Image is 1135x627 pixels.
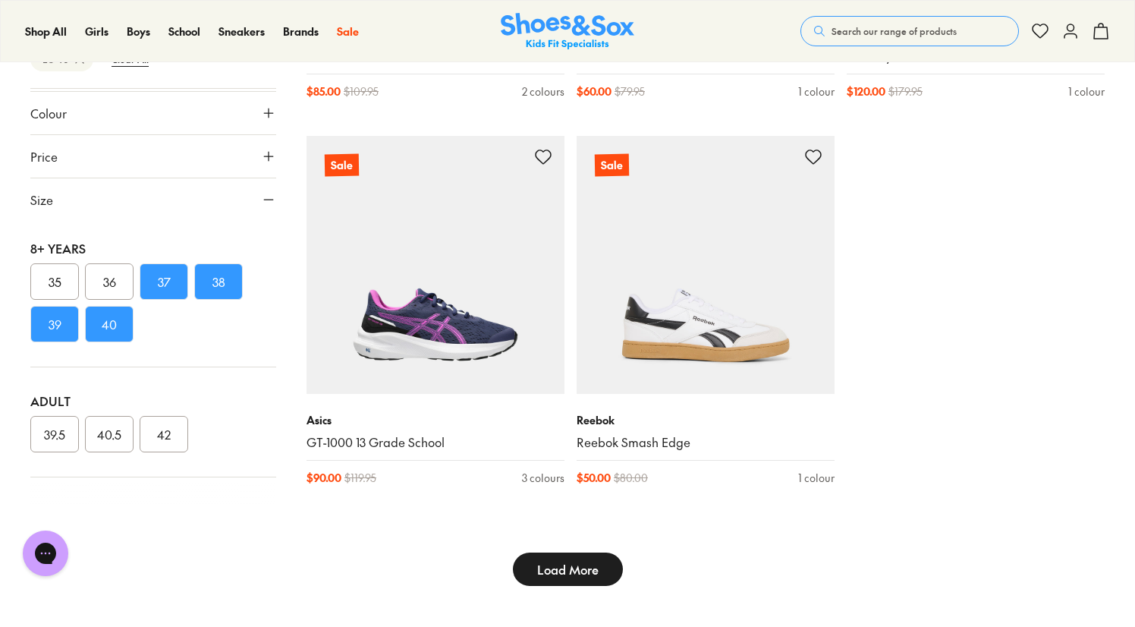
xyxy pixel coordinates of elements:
a: Sneakers [219,24,265,39]
a: Shop All [25,24,67,39]
a: Sale [577,136,835,394]
button: 35 [30,263,79,300]
a: GT-1000 13 Grade School [307,434,564,451]
span: Price [30,147,58,165]
span: $ 80.00 [614,470,648,486]
button: Size [30,178,276,221]
button: 40.5 [85,416,134,452]
span: Size [30,191,53,209]
button: 36 [85,263,134,300]
div: 1 colour [1068,83,1105,99]
iframe: Gorgias live chat messenger [15,525,76,581]
p: Sale [325,154,359,177]
button: Price [30,135,276,178]
div: 8+ Years [30,239,276,257]
button: Colour [30,92,276,134]
button: 42 [140,416,188,452]
span: $ 179.95 [888,83,923,99]
a: Sale [307,136,564,394]
a: Brands [283,24,319,39]
span: $ 120.00 [847,83,885,99]
span: Colour [30,104,67,122]
span: $ 119.95 [344,470,376,486]
span: $ 85.00 [307,83,341,99]
a: Reebok Smash Edge [577,434,835,451]
p: Sale [595,154,629,177]
span: $ 79.95 [615,83,645,99]
a: Girls [85,24,108,39]
button: 37 [140,263,188,300]
span: Search our range of products [832,24,957,38]
p: Asics [307,412,564,428]
button: Search our range of products [800,16,1019,46]
a: Shoes & Sox [501,13,634,50]
div: 2 colours [522,83,564,99]
a: Boys [127,24,150,39]
span: Load More [537,560,599,578]
button: Load More [513,553,623,586]
span: $ 109.95 [344,83,379,99]
span: $ 60.00 [577,83,612,99]
span: $ 50.00 [577,470,611,486]
button: 39 [30,306,79,342]
a: School [168,24,200,39]
div: 1 colour [798,83,835,99]
img: SNS_Logo_Responsive.svg [501,13,634,50]
div: 1 colour [798,470,835,486]
button: 40 [85,306,134,342]
div: Adult [30,392,276,410]
div: 3 colours [522,470,564,486]
a: Sale [337,24,359,39]
button: 39.5 [30,416,79,452]
button: 38 [194,263,243,300]
p: Reebok [577,412,835,428]
span: $ 90.00 [307,470,341,486]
